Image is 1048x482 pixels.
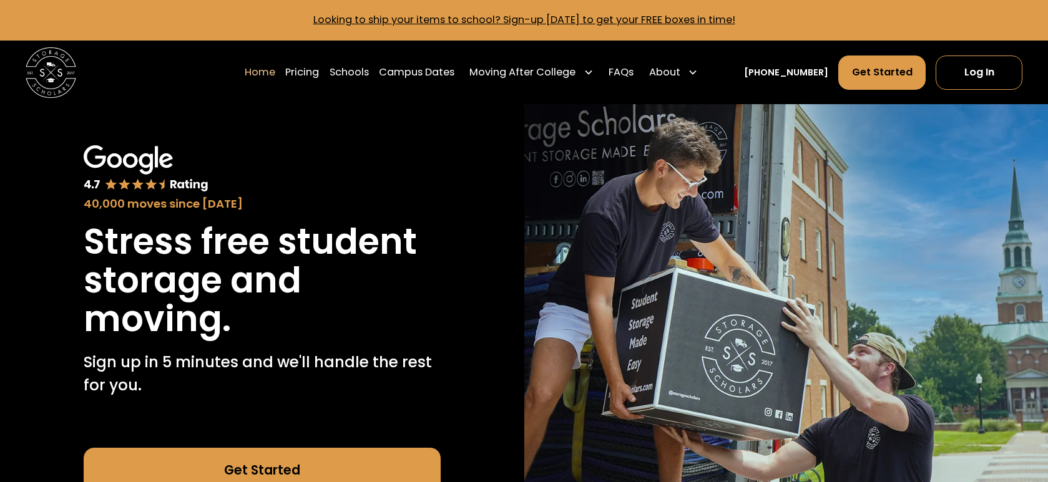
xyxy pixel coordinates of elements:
[26,47,77,99] a: home
[838,55,926,90] a: Get Started
[245,55,275,90] a: Home
[313,12,735,27] a: Looking to ship your items to school? Sign-up [DATE] to get your FREE boxes in time!
[644,55,703,90] div: About
[285,55,319,90] a: Pricing
[330,55,369,90] a: Schools
[379,55,454,90] a: Campus Dates
[744,66,828,79] a: [PHONE_NUMBER]
[84,223,441,338] h1: Stress free student storage and moving.
[464,55,599,90] div: Moving After College
[26,47,77,99] img: Storage Scholars main logo
[936,55,1022,90] a: Log In
[84,351,441,397] p: Sign up in 5 minutes and we'll handle the rest for you.
[469,65,575,80] div: Moving After College
[84,195,441,213] div: 40,000 moves since [DATE]
[609,55,634,90] a: FAQs
[649,65,680,80] div: About
[84,145,208,193] img: Google 4.7 star rating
